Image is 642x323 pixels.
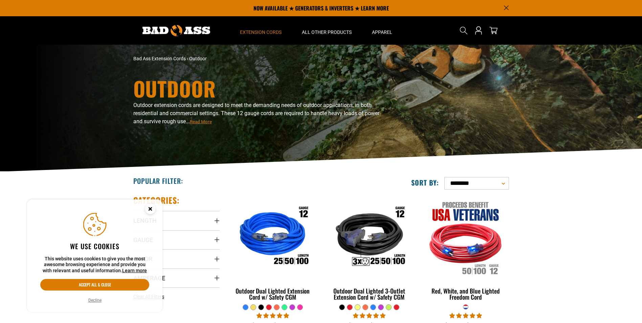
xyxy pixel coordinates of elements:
[240,29,282,35] span: Extension Cords
[422,195,509,304] a: Red, White, and Blue Lighted Freedom Cord Red, White, and Blue Lighted Freedom Cord
[189,56,207,61] span: Outdoor
[230,16,292,45] summary: Extension Cords
[133,56,186,61] a: Bad Ass Extension Cords
[422,288,509,300] div: Red, White, and Blue Lighted Freedom Cord
[40,256,149,274] p: This website uses cookies to give you the most awesome browsing experience and provide you with r...
[133,195,180,206] h2: Categories:
[326,288,412,300] div: Outdoor Dual Lighted 3-Outlet Extension Cord w/ Safety CGM
[133,249,220,268] summary: Color
[292,16,362,45] summary: All Other Products
[40,242,149,251] h2: We use cookies
[449,313,482,319] span: 4.95 stars
[40,279,149,290] button: Accept all & close
[133,102,379,125] span: Outdoor extension cords are designed to meet the demanding needs of outdoor applications, in both...
[302,29,352,35] span: All Other Products
[133,230,220,249] summary: Gauge
[353,313,385,319] span: 4.80 stars
[133,268,220,287] summary: Amperage
[230,195,316,304] a: Outdoor Dual Lighted Extension Cord w/ Safety CGM Outdoor Dual Lighted Extension Cord w/ Safety CGM
[458,25,469,36] summary: Search
[27,199,162,313] aside: Cookie Consent
[327,198,412,276] img: Outdoor Dual Lighted 3-Outlet Extension Cord w/ Safety CGM
[133,211,220,230] summary: Length
[362,16,402,45] summary: Apparel
[142,25,210,36] img: Bad Ass Extension Cords
[230,198,315,276] img: Outdoor Dual Lighted Extension Cord w/ Safety CGM
[257,313,289,319] span: 4.81 stars
[411,178,439,187] label: Sort by:
[122,268,147,273] a: Learn more
[187,56,188,61] span: ›
[372,29,392,35] span: Apparel
[190,119,212,124] span: Read More
[230,288,316,300] div: Outdoor Dual Lighted Extension Cord w/ Safety CGM
[133,78,380,99] h1: Outdoor
[133,55,380,62] nav: breadcrumbs
[423,198,508,276] img: Red, White, and Blue Lighted Freedom Cord
[86,297,104,304] button: Decline
[133,176,183,185] h2: Popular Filter:
[326,195,412,304] a: Outdoor Dual Lighted 3-Outlet Extension Cord w/ Safety CGM Outdoor Dual Lighted 3-Outlet Extensio...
